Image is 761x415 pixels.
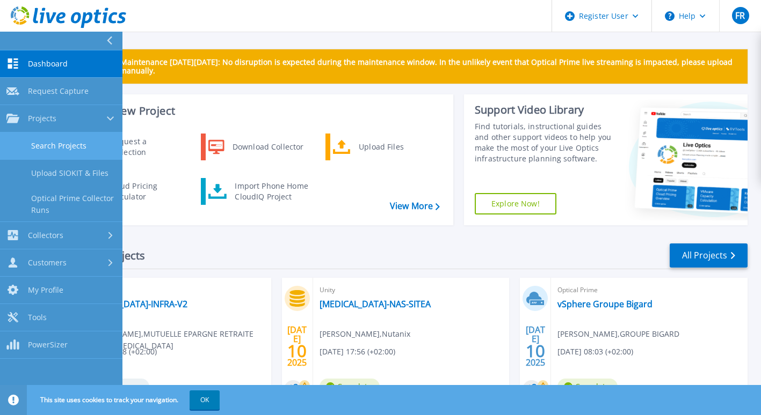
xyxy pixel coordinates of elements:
a: Download Collector [201,134,311,160]
a: Cloud Pricing Calculator [76,178,186,205]
div: Download Collector [227,136,308,158]
span: [PERSON_NAME] , Nutanix [320,328,410,340]
span: 10 [287,346,307,355]
div: Find tutorials, instructional guides and other support videos to help you make the most of your L... [475,121,616,164]
span: Tools [28,313,47,322]
span: PowerSizer [28,340,68,350]
span: [PERSON_NAME] , GROUPE BIGARD [557,328,679,340]
div: Request a Collection [105,136,183,158]
button: OK [190,390,220,410]
a: All Projects [670,243,748,268]
a: vSphere Groupe Bigard [557,299,653,309]
a: View More [390,201,440,211]
div: Support Video Library [475,103,616,117]
div: [DATE] 2025 [287,327,307,366]
a: [MEDICAL_DATA]-INFRA-V2 [81,299,187,309]
a: Upload Files [325,134,436,160]
div: Cloud Pricing Calculator [104,181,183,202]
h3: Start a New Project [76,105,439,117]
div: Import Phone Home CloudIQ Project [229,181,313,202]
span: Dashboard [28,59,68,69]
span: My Profile [28,285,63,295]
span: [DATE] 08:03 (+02:00) [557,346,633,358]
span: Collectors [28,231,63,240]
div: [DATE] 2025 [525,327,546,366]
span: Unity [320,284,503,296]
span: [PERSON_NAME] , MUTUELLE EPARGNE RETRAITE PREVOY. [MEDICAL_DATA] [81,328,271,352]
p: Scheduled Maintenance [DATE][DATE]: No disruption is expected during the maintenance window. In t... [80,58,739,75]
span: [DATE] 17:56 (+02:00) [320,346,395,358]
span: Complete [557,379,618,395]
span: Optical Prime [557,284,741,296]
span: This site uses cookies to track your navigation. [30,390,220,410]
span: Customers [28,258,67,268]
span: Complete [320,379,380,395]
span: Request Capture [28,86,89,96]
span: FR [735,11,745,20]
a: Request a Collection [76,134,186,160]
a: Explore Now! [475,193,556,214]
span: 10 [526,346,545,355]
a: [MEDICAL_DATA]-NAS-SITEA [320,299,431,309]
div: Upload Files [353,136,433,158]
span: Optical Prime [81,284,265,296]
span: Projects [28,114,56,123]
